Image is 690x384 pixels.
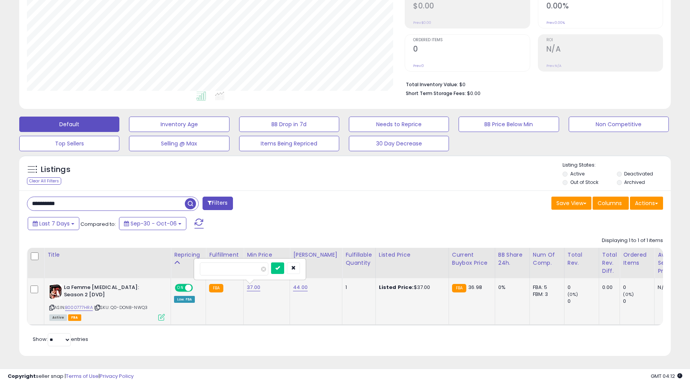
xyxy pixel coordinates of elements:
span: Ordered Items [413,38,529,42]
div: Avg Selling Price [658,251,686,275]
div: 0 [568,284,599,291]
span: Last 7 Days [39,220,70,227]
button: Inventory Age [129,117,229,132]
div: FBA: 5 [533,284,558,291]
button: Last 7 Days [28,217,79,230]
span: All listings currently available for purchase on Amazon [49,314,67,321]
b: Listed Price: [379,284,414,291]
small: Prev: N/A [546,63,561,68]
button: Filters [203,197,233,210]
div: Repricing [174,251,203,259]
small: (0%) [568,291,578,297]
a: Privacy Policy [100,372,134,380]
button: Selling @ Max [129,136,229,151]
label: Active [570,170,584,177]
label: Deactivated [624,170,653,177]
div: BB Share 24h. [498,251,526,267]
div: 0.00 [602,284,614,291]
span: Show: entries [33,336,88,343]
button: Columns [593,197,629,210]
div: Ordered Items [623,251,651,267]
div: Total Rev. [568,251,596,267]
h2: $0.00 [413,2,529,12]
div: Clear All Filters [27,177,61,185]
small: Prev: 0 [413,63,424,68]
div: 0 [623,298,654,305]
span: Compared to: [80,220,116,228]
button: Top Sellers [19,136,119,151]
div: Title [47,251,167,259]
div: [PERSON_NAME] [293,251,339,259]
button: Sep-30 - Oct-06 [119,217,186,230]
div: 1 [345,284,369,291]
h2: 0 [413,45,529,55]
div: Min Price [247,251,286,259]
div: ASIN: [49,284,165,320]
div: Total Rev. Diff. [602,251,617,275]
h5: Listings [41,164,70,175]
button: Save View [551,197,591,210]
img: 51p8F+9DgBL._SL40_.jpg [49,284,62,299]
p: Listing States: [563,162,671,169]
button: Non Competitive [569,117,669,132]
label: Archived [624,179,645,185]
label: Out of Stock [570,179,598,185]
span: $0.00 [467,90,481,97]
a: Terms of Use [66,372,99,380]
button: Needs to Reprice [349,117,449,132]
button: 30 Day Decrease [349,136,449,151]
b: Total Inventory Value: [406,81,458,88]
h2: N/A [546,45,663,55]
button: BB Price Below Min [459,117,559,132]
span: ON [176,285,185,291]
div: N/A [658,284,683,291]
span: Sep-30 - Oct-06 [131,220,177,227]
div: Fulfillable Quantity [345,251,372,267]
span: ROI [546,38,663,42]
span: Columns [598,199,622,207]
span: 36.98 [468,284,482,291]
small: FBA [452,284,466,292]
div: seller snap | | [8,373,134,380]
b: La Femme [MEDICAL_DATA]: Season 2 [DVD] [64,284,157,300]
div: 0% [498,284,524,291]
div: Displaying 1 to 1 of 1 items [602,237,663,244]
h2: 0.00% [546,2,663,12]
a: 37.00 [247,284,260,291]
a: B000777HRA [65,304,93,311]
span: FBA [68,314,81,321]
button: Actions [630,197,663,210]
strong: Copyright [8,372,36,380]
div: FBM: 3 [533,291,558,298]
div: Num of Comp. [533,251,561,267]
small: (0%) [623,291,634,297]
div: 0 [568,298,599,305]
small: Prev: $0.00 [413,20,431,25]
div: Fulfillment [209,251,240,259]
span: OFF [192,285,204,291]
div: $37.00 [379,284,443,291]
b: Short Term Storage Fees: [406,90,466,97]
small: Prev: 0.00% [546,20,565,25]
button: Items Being Repriced [239,136,339,151]
a: 44.00 [293,284,308,291]
div: Listed Price [379,251,445,259]
small: FBA [209,284,223,292]
button: Default [19,117,119,132]
span: 2025-10-14 04:12 GMT [651,372,682,380]
span: | SKU: Q0-DON8-NWQ3 [94,304,147,311]
li: $0 [406,79,657,88]
div: Current Buybox Price [452,251,492,267]
button: BB Drop in 7d [239,117,339,132]
div: Low. FBA [174,296,195,303]
div: 0 [623,284,654,291]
